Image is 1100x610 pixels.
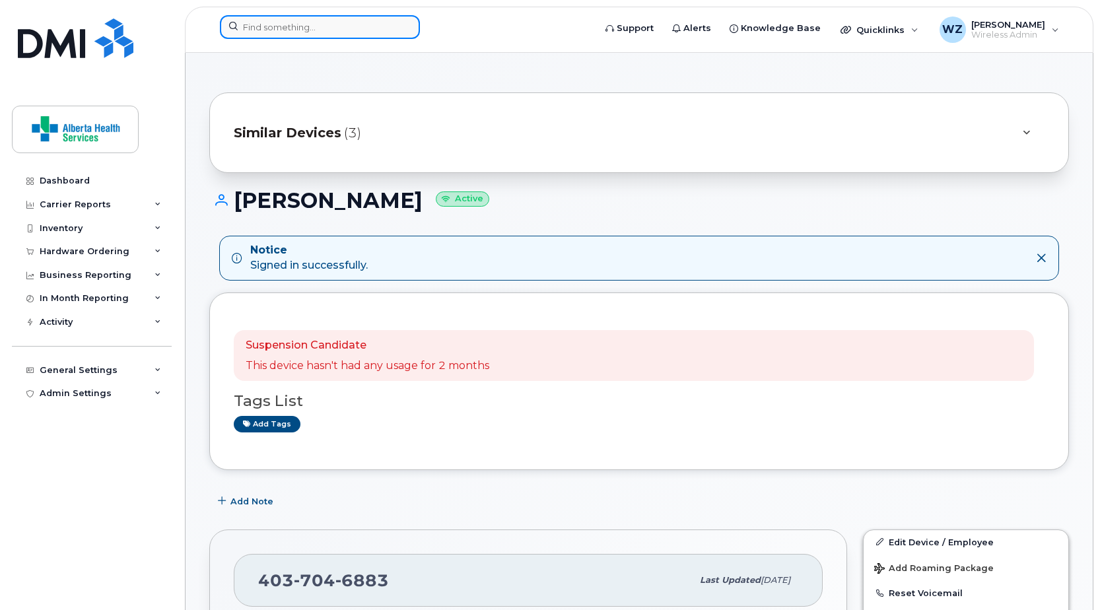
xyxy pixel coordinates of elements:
a: Add tags [234,416,300,432]
h3: Tags List [234,393,1045,409]
span: Similar Devices [234,123,341,143]
div: Signed in successfully. [250,243,368,273]
span: (3) [344,123,361,143]
span: Add Roaming Package [874,563,994,576]
span: Last updated [700,575,761,585]
p: Suspension Candidate [246,338,489,353]
button: Add Note [209,490,285,514]
span: 403 [258,570,389,590]
p: This device hasn't had any usage for 2 months [246,358,489,374]
span: [DATE] [761,575,790,585]
a: Edit Device / Employee [864,530,1068,554]
span: 6883 [335,570,389,590]
small: Active [436,191,489,207]
button: Add Roaming Package [864,554,1068,581]
span: Add Note [230,495,273,508]
button: Reset Voicemail [864,581,1068,605]
h1: [PERSON_NAME] [209,189,1069,212]
span: 704 [294,570,335,590]
strong: Notice [250,243,368,258]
